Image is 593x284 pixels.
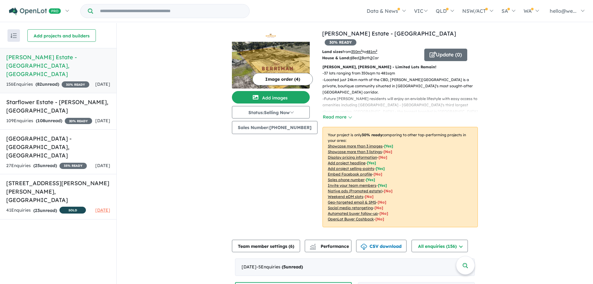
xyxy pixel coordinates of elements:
[232,29,310,89] a: Berriman Estate - Sinagra LogoBerriman Estate - Sinagra
[328,183,376,188] u: Invite your team members
[33,163,57,168] strong: ( unread)
[95,118,110,123] span: [DATE]
[359,55,361,60] u: 2
[95,81,110,87] span: [DATE]
[322,64,478,70] p: [PERSON_NAME], [PERSON_NAME] - Limited Lots Remain!
[328,205,373,210] u: Social media retargeting
[550,8,577,14] span: hello@we...
[366,49,377,54] u: 481 m
[322,55,420,61] p: Bed Bath Car
[33,208,57,213] strong: ( unread)
[37,81,42,87] span: 82
[234,32,307,39] img: Berriman Estate - Sinagra Logo
[232,106,310,118] button: Status:Selling Now
[37,118,45,123] span: 108
[379,155,387,160] span: [ No ]
[350,55,352,60] u: 4
[232,42,310,89] img: Berriman Estate - Sinagra
[290,243,293,249] span: 6
[424,49,467,61] button: Update (0)
[36,118,62,123] strong: ( unread)
[325,39,356,46] span: 30 % READY
[322,49,420,55] p: from
[328,217,374,221] u: OpenLot Buyer Cashback
[252,73,313,85] button: Image order (4)
[351,49,362,54] u: 350 m
[232,121,318,134] button: Sales Number:[PHONE_NUMBER]
[328,155,377,160] u: Display pricing information
[328,211,378,216] u: Automated buyer follow-up
[378,200,386,205] span: [No]
[322,127,478,227] p: Your project is only comparing to other top-performing projects in your area: - - - - - - - - - -...
[362,132,382,137] b: 30 % ready
[235,258,475,276] div: [DATE]
[59,207,86,214] span: SOLD
[62,81,89,88] span: 30 % READY
[311,243,349,249] span: Performance
[6,207,86,214] div: 41 Enquir ies
[361,49,362,52] sup: 2
[322,30,456,37] a: [PERSON_NAME] Estate - [GEOGRAPHIC_DATA]
[362,49,377,54] span: to
[328,166,374,171] u: Add project selling-points
[305,240,351,252] button: Performance
[374,172,382,176] span: [ No ]
[366,177,375,182] span: [ Yes ]
[365,194,374,199] span: [No]
[310,246,316,250] img: bar-chart.svg
[370,55,372,60] u: 2
[65,118,92,124] span: 20 % READY
[361,244,367,250] img: download icon
[282,264,303,270] strong: ( unread)
[328,189,382,193] u: Native ads (Promoted estate)
[379,211,388,216] span: [No]
[322,113,352,121] button: Read more
[6,162,87,170] div: 27 Enquir ies
[232,91,310,103] button: Add images
[384,189,393,193] span: [No]
[356,240,407,252] button: CSV download
[6,117,92,125] div: 109 Enquir ies
[378,183,387,188] span: [ Yes ]
[59,163,87,169] span: 35 % READY
[328,172,372,176] u: Embed Facebook profile
[328,149,382,154] u: Showcase more than 3 listings
[9,7,61,15] img: Openlot PRO Logo White
[328,200,376,205] u: Geo-targeted email & SMS
[256,264,303,270] span: - 5 Enquir ies
[95,207,110,213] span: [DATE]
[367,161,376,165] span: [ Yes ]
[376,49,377,52] sup: 2
[384,144,393,148] span: [ Yes ]
[322,55,350,60] b: House & Land:
[376,166,385,171] span: [ Yes ]
[6,53,110,78] h5: [PERSON_NAME] Estate - [GEOGRAPHIC_DATA] , [GEOGRAPHIC_DATA]
[6,81,89,88] div: 156 Enquir ies
[35,208,40,213] span: 23
[375,217,384,221] span: [No]
[328,194,363,199] u: Weekend eDM slots
[322,70,483,76] p: - 37 lots ranging from 350sqm to 481sqm
[94,4,248,18] input: Try estate name, suburb, builder or developer
[322,96,483,121] p: - Future [PERSON_NAME] residents will enjoy an enviable lifestyle with easy access to amenities i...
[6,179,110,204] h5: [STREET_ADDRESS][PERSON_NAME][PERSON_NAME] , [GEOGRAPHIC_DATA]
[6,98,110,115] h5: Starflower Estate - [PERSON_NAME] , [GEOGRAPHIC_DATA]
[322,77,483,96] p: - Located just 24km north of the CBD, [PERSON_NAME][GEOGRAPHIC_DATA] is a private, boutique commu...
[374,205,383,210] span: [No]
[328,177,365,182] u: Sales phone number
[35,81,59,87] strong: ( unread)
[384,149,392,154] span: [ No ]
[35,163,40,168] span: 25
[310,244,316,247] img: line-chart.svg
[27,29,96,42] button: Add projects and builders
[322,49,342,54] b: Land sizes
[283,264,286,270] span: 5
[232,240,300,252] button: Team member settings (6)
[6,134,110,160] h5: [GEOGRAPHIC_DATA] - [GEOGRAPHIC_DATA] , [GEOGRAPHIC_DATA]
[412,240,468,252] button: All enquiries (156)
[11,33,17,38] img: sort.svg
[328,161,365,165] u: Add project headline
[328,144,383,148] u: Showcase more than 3 images
[95,163,110,168] span: [DATE]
